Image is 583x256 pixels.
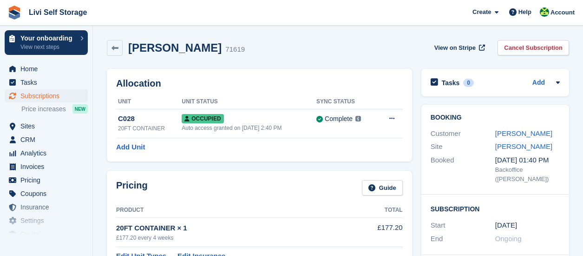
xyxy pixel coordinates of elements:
[5,62,88,75] a: menu
[5,147,88,160] a: menu
[182,94,316,109] th: Unit Status
[20,62,76,75] span: Home
[442,79,460,87] h2: Tasks
[431,141,495,152] div: Site
[118,124,182,133] div: 20FT CONTAINER
[20,174,76,187] span: Pricing
[463,79,474,87] div: 0
[182,124,316,132] div: Auto access granted on [DATE] 2:40 PM
[5,187,88,200] a: menu
[495,220,517,231] time: 2025-02-05 01:00:00 UTC
[495,235,522,243] span: Ongoing
[5,133,88,146] a: menu
[225,44,245,55] div: 71619
[116,94,182,109] th: Unit
[5,120,88,133] a: menu
[20,76,76,89] span: Tasks
[21,104,88,114] a: Price increases NEW
[316,94,376,109] th: Sync Status
[20,147,76,160] span: Analytics
[495,155,560,166] div: [DATE] 01:40 PM
[495,165,560,183] div: Backoffice ([PERSON_NAME])
[5,228,88,241] a: menu
[20,201,76,214] span: Insurance
[5,214,88,227] a: menu
[20,228,76,241] span: Capital
[355,116,361,121] img: icon-info-grey-7440780725fd019a000dd9b08b2336e03edf1995a4989e88bcd33f0948082b44.svg
[20,187,76,200] span: Coupons
[540,7,549,17] img: Alex Handyside
[518,7,531,17] span: Help
[182,114,223,123] span: Occupied
[472,7,491,17] span: Create
[431,204,560,213] h2: Subscription
[25,5,91,20] a: Livi Self Storage
[5,89,88,102] a: menu
[5,76,88,89] a: menu
[118,114,182,124] div: C028
[349,203,402,218] th: Total
[20,35,76,41] p: Your onboarding
[431,40,487,55] a: View on Stripe
[550,8,575,17] span: Account
[7,6,21,20] img: stora-icon-8386f47178a22dfd0bd8f6a31ec36ba5ce8667c1dd55bd0f319d3a0aa187defe.svg
[21,105,66,114] span: Price increases
[20,160,76,173] span: Invoices
[5,30,88,55] a: Your onboarding View next steps
[20,89,76,102] span: Subscriptions
[20,133,76,146] span: CRM
[20,214,76,227] span: Settings
[495,142,552,150] a: [PERSON_NAME]
[128,41,222,54] h2: [PERSON_NAME]
[431,234,495,244] div: End
[431,114,560,121] h2: Booking
[116,203,349,218] th: Product
[349,217,402,247] td: £177.20
[20,43,76,51] p: View next steps
[72,104,88,114] div: NEW
[532,78,545,88] a: Add
[362,180,403,195] a: Guide
[431,155,495,184] div: Booked
[116,180,148,195] h2: Pricing
[20,120,76,133] span: Sites
[431,220,495,231] div: Start
[116,234,349,242] div: £177.20 every 4 weeks
[434,43,476,53] span: View on Stripe
[5,201,88,214] a: menu
[495,129,552,137] a: [PERSON_NAME]
[5,160,88,173] a: menu
[325,114,353,124] div: Complete
[5,174,88,187] a: menu
[431,128,495,139] div: Customer
[498,40,569,55] a: Cancel Subscription
[116,142,145,153] a: Add Unit
[116,223,349,234] div: 20FT CONTAINER × 1
[116,78,403,89] h2: Allocation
